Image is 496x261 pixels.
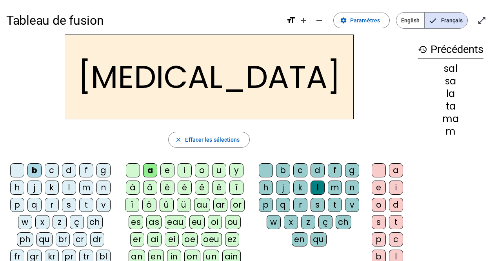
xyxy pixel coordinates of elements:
div: en [292,232,307,246]
div: au [194,198,210,212]
div: b [276,163,290,177]
div: ai [147,232,162,246]
span: Effacer les sélections [185,135,240,144]
div: cr [73,232,87,246]
div: ma [418,114,483,124]
div: é [178,181,192,195]
div: z [301,215,315,229]
div: ar [213,198,227,212]
div: es [129,215,143,229]
div: j [27,181,42,195]
button: Entrer en plein écran [474,13,490,28]
div: o [195,163,209,177]
div: x [284,215,298,229]
div: t [79,198,93,212]
div: i [389,181,403,195]
div: p [10,198,24,212]
div: k [293,181,307,195]
div: p [259,198,273,212]
div: m [328,181,342,195]
div: ï [125,198,139,212]
div: ez [225,232,239,246]
div: ta [418,102,483,111]
div: s [62,198,76,212]
div: n [345,181,359,195]
div: dr [90,232,104,246]
div: eau [165,215,186,229]
div: q [276,198,290,212]
button: Augmenter la taille de la police [296,13,311,28]
span: Français [425,13,467,28]
div: d [311,163,325,177]
div: j [276,181,290,195]
div: r [45,198,59,212]
div: p [372,232,386,246]
div: h [10,181,24,195]
div: s [372,215,386,229]
mat-icon: open_in_full [477,16,487,25]
div: k [45,181,59,195]
div: t [389,215,403,229]
div: w [267,215,281,229]
mat-button-toggle-group: Language selection [396,12,468,29]
div: c [293,163,307,177]
div: v [345,198,359,212]
div: as [146,215,162,229]
div: ou [225,215,241,229]
div: î [229,181,243,195]
button: Diminuer la taille de la police [311,13,327,28]
div: e [372,181,386,195]
div: l [311,181,325,195]
mat-icon: history [418,45,427,54]
h3: Précédents [418,41,483,58]
div: oi [208,215,222,229]
div: n [96,181,111,195]
div: ç [70,215,84,229]
span: English [396,13,424,28]
div: m [79,181,93,195]
div: ê [195,181,209,195]
div: v [96,198,111,212]
div: i [178,163,192,177]
div: br [56,232,70,246]
div: q [27,198,42,212]
div: x [35,215,49,229]
h1: Tableau de fusion [6,8,280,33]
div: r [293,198,307,212]
div: oeu [201,232,222,246]
div: f [328,163,342,177]
div: la [418,89,483,99]
button: Paramètres [333,13,390,28]
div: sal [418,64,483,73]
h2: [MEDICAL_DATA] [65,35,354,119]
div: c [45,163,59,177]
div: f [79,163,93,177]
div: o [372,198,386,212]
mat-icon: add [299,16,308,25]
mat-icon: format_size [286,16,296,25]
div: g [345,163,359,177]
div: ch [336,215,351,229]
div: g [96,163,111,177]
span: Paramètres [350,16,380,25]
div: a [143,163,157,177]
div: h [259,181,273,195]
div: d [62,163,76,177]
div: oe [182,232,198,246]
div: er [130,232,144,246]
div: or [231,198,245,212]
div: eu [189,215,205,229]
div: w [18,215,32,229]
mat-icon: settings [340,17,347,24]
div: d [389,198,403,212]
div: ph [17,232,33,246]
div: ü [177,198,191,212]
div: ch [87,215,103,229]
div: û [160,198,174,212]
div: qu [311,232,327,246]
div: c [389,232,403,246]
div: è [160,181,174,195]
div: l [62,181,76,195]
div: t [328,198,342,212]
div: z [53,215,67,229]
